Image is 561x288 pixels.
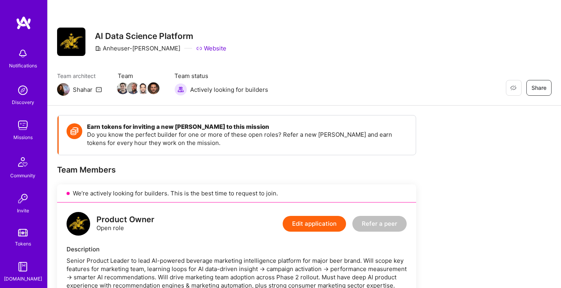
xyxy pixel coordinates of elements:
[148,82,159,95] a: Team Member Avatar
[148,82,159,94] img: Team Member Avatar
[67,212,90,236] img: logo
[67,123,82,139] img: Token icon
[13,133,33,141] div: Missions
[15,117,31,133] img: teamwork
[57,83,70,96] img: Team Architect
[9,61,37,70] div: Notifications
[526,80,552,96] button: Share
[95,44,180,52] div: Anheuser-[PERSON_NAME]
[67,245,407,253] div: Description
[190,85,268,94] span: Actively looking for builders
[87,130,408,147] p: Do you know the perfect builder for one or more of these open roles? Refer a new [PERSON_NAME] an...
[13,152,32,171] img: Community
[15,82,31,98] img: discovery
[10,171,35,180] div: Community
[283,216,346,232] button: Edit application
[118,82,128,95] a: Team Member Avatar
[18,229,28,236] img: tokens
[96,216,154,232] div: Open role
[118,72,159,80] span: Team
[87,123,408,130] h4: Earn tokens for inviting a new [PERSON_NAME] to this mission
[117,82,129,94] img: Team Member Avatar
[510,85,517,91] i: icon EyeClosed
[15,240,31,248] div: Tokens
[15,259,31,275] img: guide book
[57,184,416,203] div: We’re actively looking for builders. This is the best time to request to join.
[57,28,85,56] img: Company Logo
[96,86,102,93] i: icon Mail
[15,191,31,206] img: Invite
[15,46,31,61] img: bell
[352,216,407,232] button: Refer a peer
[127,82,139,94] img: Team Member Avatar
[57,72,102,80] span: Team architect
[16,16,31,30] img: logo
[137,82,149,94] img: Team Member Avatar
[128,82,138,95] a: Team Member Avatar
[174,72,268,80] span: Team status
[4,275,42,283] div: [DOMAIN_NAME]
[174,83,187,96] img: Actively looking for builders
[57,165,416,175] div: Team Members
[138,82,148,95] a: Team Member Avatar
[95,45,101,52] i: icon CompanyGray
[96,216,154,224] div: Product Owner
[95,31,226,41] h3: AI Data Science Platform
[17,206,29,215] div: Invite
[12,98,34,106] div: Discovery
[196,44,226,52] a: Website
[531,84,546,92] span: Share
[73,85,93,94] div: Shahar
